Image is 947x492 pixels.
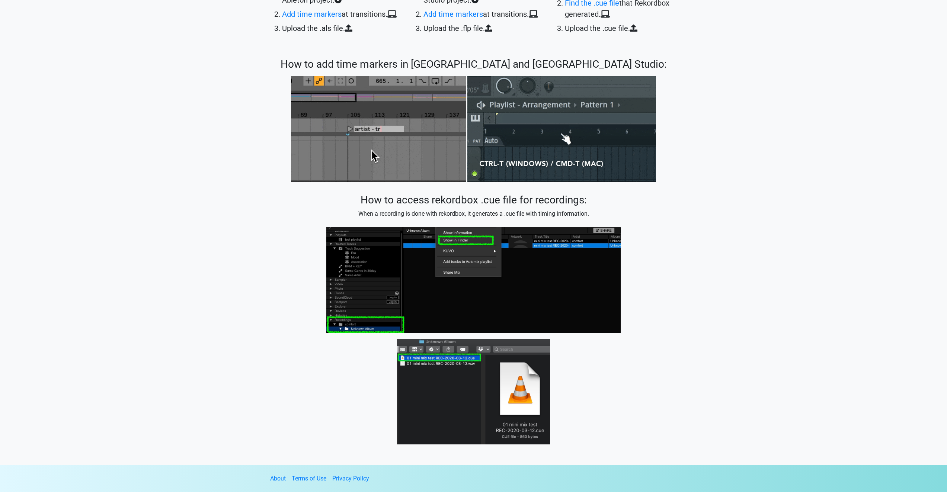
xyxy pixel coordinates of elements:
h3: How to add time markers in [GEOGRAPHIC_DATA] and [GEOGRAPHIC_DATA] Studio: [267,58,680,71]
img: rekordbox2.jpg [397,336,550,447]
li: . [282,23,397,34]
a: Terms of Use [292,475,326,482]
a: Add time markers [282,10,342,19]
img: fl%20marker.gif [467,73,656,185]
strong: Upload the .cue file [565,24,628,33]
a: Add time markers [423,10,483,19]
strong: Upload the .flp file [423,24,483,33]
a: Privacy Policy [332,475,369,482]
p: When a recording is done with rekordbox, it generates a .cue file with timing information. [267,209,680,218]
li: at transitions. [282,9,397,20]
li: . [565,23,680,34]
li: . [423,23,539,34]
a: About [270,475,286,482]
img: rekordbox1.jpg [326,224,621,336]
li: at transitions. [423,9,539,20]
img: ableton%20locator.gif [291,73,466,185]
strong: Upload the .als file [282,24,343,33]
h3: How to access rekordbox .cue file for recordings: [267,194,680,206]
